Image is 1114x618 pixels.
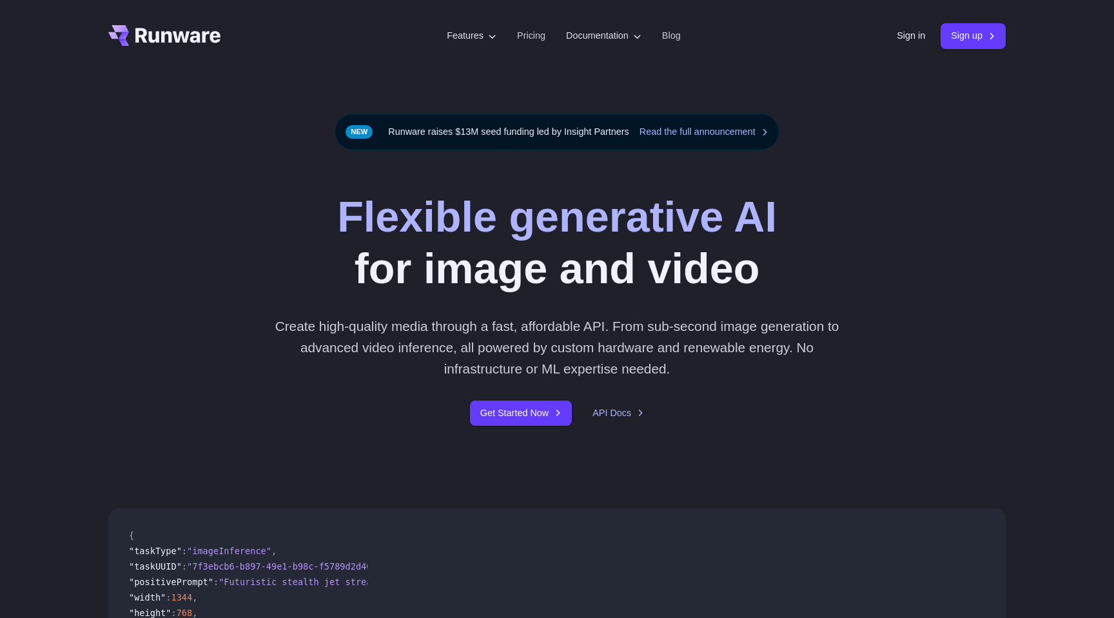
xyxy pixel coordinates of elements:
span: , [192,608,197,618]
a: Blog [662,28,681,43]
span: "imageInference" [187,546,271,556]
label: Documentation [566,28,641,43]
span: "7f3ebcb6-b897-49e1-b98c-f5789d2d40d7" [187,561,387,572]
span: "positivePrompt" [129,577,213,587]
span: "height" [129,608,171,618]
a: Go to / [108,25,220,46]
h1: for image and video [337,192,777,295]
a: Sign up [941,23,1006,48]
span: , [192,592,197,603]
span: , [271,546,277,556]
span: 768 [177,608,193,618]
span: { [129,530,134,541]
a: Pricing [517,28,545,43]
span: : [182,561,187,572]
span: "taskUUID" [129,561,182,572]
strong: Flexible generative AI [337,193,777,241]
p: Create high-quality media through a fast, affordable API. From sub-second image generation to adv... [270,315,845,380]
a: Sign in [897,28,925,43]
a: API Docs [592,406,644,421]
span: "width" [129,592,166,603]
span: : [182,546,187,556]
span: : [171,608,176,618]
span: : [213,577,219,587]
span: "taskType" [129,546,182,556]
span: "Futuristic stealth jet streaking through a neon-lit cityscape with glowing purple exhaust" [219,577,699,587]
span: : [166,592,171,603]
a: Get Started Now [470,401,572,426]
span: 1344 [171,592,192,603]
label: Features [447,28,496,43]
a: Read the full announcement [640,125,768,139]
div: Runware raises $13M seed funding led by Insight Partners [335,114,779,150]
